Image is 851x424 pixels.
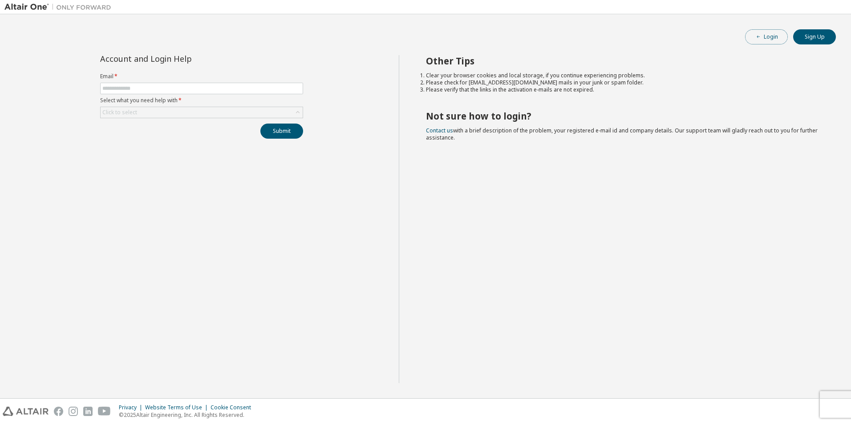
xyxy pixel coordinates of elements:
[426,110,820,122] h2: Not sure how to login?
[3,407,49,416] img: altair_logo.svg
[145,404,211,411] div: Website Terms of Use
[260,124,303,139] button: Submit
[98,407,111,416] img: youtube.svg
[83,407,93,416] img: linkedin.svg
[426,55,820,67] h2: Other Tips
[100,97,303,104] label: Select what you need help with
[101,107,303,118] div: Click to select
[119,411,256,419] p: © 2025 Altair Engineering, Inc. All Rights Reserved.
[100,55,263,62] div: Account and Login Help
[119,404,145,411] div: Privacy
[745,29,788,44] button: Login
[69,407,78,416] img: instagram.svg
[426,127,818,141] span: with a brief description of the problem, your registered e-mail id and company details. Our suppo...
[426,72,820,79] li: Clear your browser cookies and local storage, if you continue experiencing problems.
[426,127,453,134] a: Contact us
[793,29,836,44] button: Sign Up
[4,3,116,12] img: Altair One
[100,73,303,80] label: Email
[54,407,63,416] img: facebook.svg
[426,86,820,93] li: Please verify that the links in the activation e-mails are not expired.
[102,109,137,116] div: Click to select
[426,79,820,86] li: Please check for [EMAIL_ADDRESS][DOMAIN_NAME] mails in your junk or spam folder.
[211,404,256,411] div: Cookie Consent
